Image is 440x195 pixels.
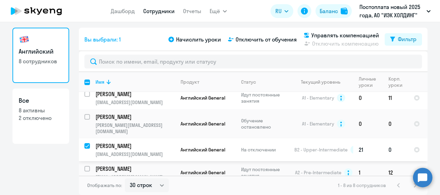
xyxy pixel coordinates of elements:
[241,79,256,85] div: Статус
[95,99,175,105] p: [EMAIL_ADDRESS][DOMAIN_NAME]
[294,147,348,153] span: B2 - Upper-Intermediate
[241,147,288,153] p: На отключении
[311,31,379,39] span: Управлять компенсацией
[95,90,174,98] p: [PERSON_NAME]
[383,138,408,161] td: 0
[210,7,220,15] span: Ещё
[210,4,227,18] button: Ещё
[383,86,408,109] td: 11
[275,7,282,15] span: RU
[398,35,416,43] div: Фильтр
[353,109,383,138] td: 0
[95,122,175,134] p: [PERSON_NAME][EMAIL_ADDRESS][DOMAIN_NAME]
[95,151,175,157] p: [EMAIL_ADDRESS][DOMAIN_NAME]
[19,114,63,122] p: 2 отключено
[294,79,353,85] div: Текущий уровень
[353,161,383,184] td: 1
[87,182,122,188] span: Отображать по:
[19,34,30,45] img: english
[302,95,334,101] span: A1 - Elementary
[320,7,338,15] div: Баланс
[359,3,424,19] p: Постоплата новый 2025 года, АО "ИЭК ХОЛДИНГ"
[341,8,348,15] img: balance
[95,90,175,98] a: [PERSON_NAME]
[95,113,174,121] p: [PERSON_NAME]
[353,138,383,161] td: 21
[181,79,199,85] div: Продукт
[388,76,403,88] div: Корп. уроки
[84,55,422,68] input: Поиск по имени, email, продукту или статусу
[301,79,340,85] div: Текущий уровень
[353,86,383,109] td: 0
[383,109,408,138] td: 0
[241,92,288,104] p: Идут постоянные занятия
[338,182,386,188] span: 1 - 8 из 8 сотрудников
[181,79,235,85] div: Продукт
[241,166,288,179] p: Идут постоянные занятия
[181,147,225,153] span: Английский General
[95,165,175,173] a: [PERSON_NAME]
[95,79,175,85] div: Имя
[95,174,175,180] p: [EMAIL_ADDRESS][DOMAIN_NAME]
[19,47,63,56] h3: Английский
[315,4,352,18] button: Балансbalance
[143,8,175,15] a: Сотрудники
[388,76,408,88] div: Корп. уроки
[95,79,104,85] div: Имя
[383,161,408,184] td: 12
[236,35,297,44] span: Отключить от обучения
[111,8,135,15] a: Дашборд
[12,89,69,144] a: Все8 активны2 отключено
[271,4,293,18] button: RU
[241,79,288,85] div: Статус
[241,118,288,130] p: Обучение остановлено
[359,76,383,88] div: Личные уроки
[181,169,225,176] span: Английский General
[84,35,121,44] span: Вы выбрали: 1
[12,28,69,83] a: Английский8 сотрудников
[19,57,63,65] p: 8 сотрудников
[295,169,341,176] span: A2 - Pre-Intermediate
[385,33,422,46] button: Фильтр
[183,8,201,15] a: Отчеты
[95,142,174,150] p: [PERSON_NAME]
[356,3,434,19] button: Постоплата новый 2025 года, АО "ИЭК ХОЛДИНГ"
[19,106,63,114] p: 8 активны
[359,76,378,88] div: Личные уроки
[95,142,175,150] a: [PERSON_NAME]
[181,121,225,127] span: Английский General
[95,165,174,173] p: [PERSON_NAME]
[19,96,63,105] h3: Все
[181,95,225,101] span: Английский General
[95,113,175,121] a: [PERSON_NAME]
[176,35,221,44] span: Начислить уроки
[302,121,334,127] span: A1 - Elementary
